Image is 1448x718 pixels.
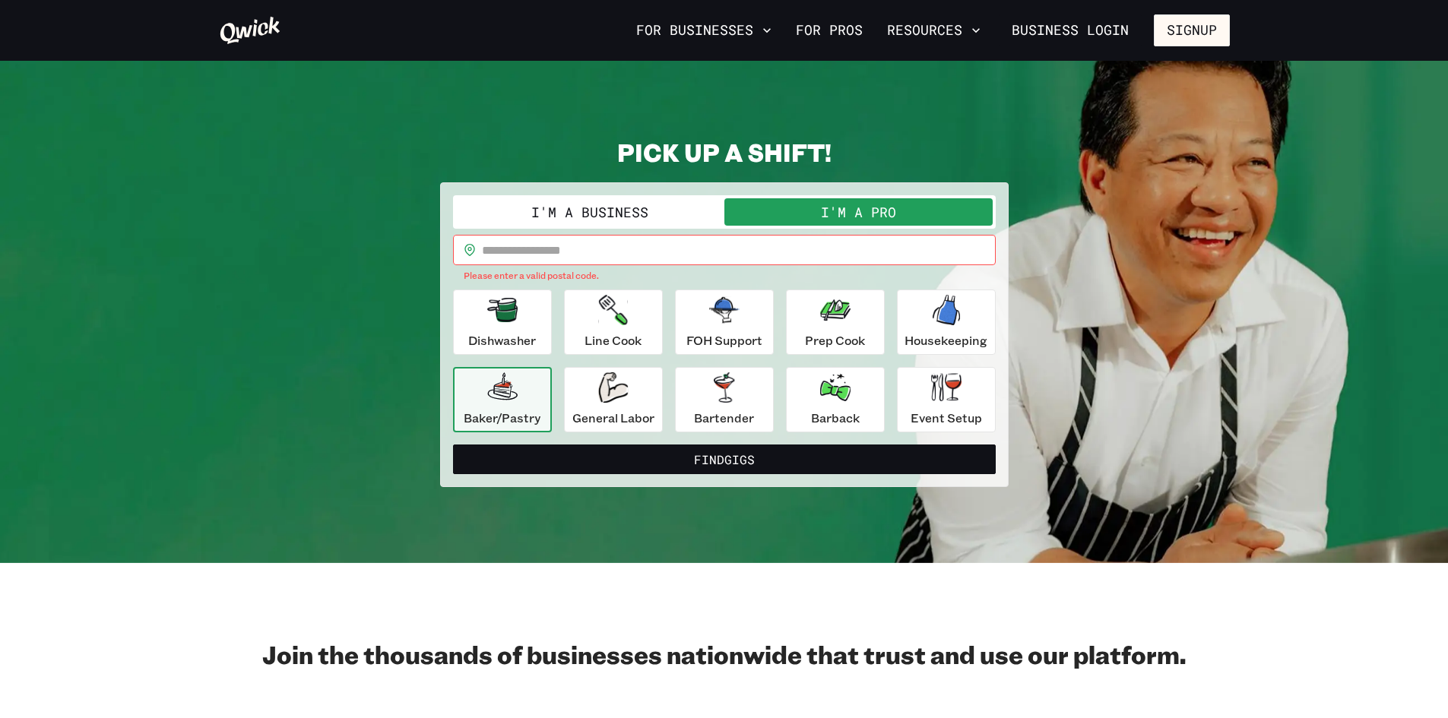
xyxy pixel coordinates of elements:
button: FOH Support [675,289,774,355]
button: Signup [1154,14,1230,46]
a: For Pros [790,17,869,43]
p: FOH Support [686,331,762,350]
button: Barback [786,367,885,432]
button: Resources [881,17,987,43]
button: Line Cook [564,289,663,355]
button: Housekeeping [897,289,996,355]
p: Dishwasher [468,331,536,350]
a: Business Login [999,14,1142,46]
p: Bartender [694,409,754,427]
p: Event Setup [911,409,982,427]
button: Event Setup [897,367,996,432]
button: For Businesses [630,17,778,43]
button: General Labor [564,367,663,432]
button: Baker/Pastry [453,367,552,432]
p: Housekeeping [905,331,987,350]
p: Please enter a valid postal code. [464,268,985,283]
button: Bartender [675,367,774,432]
p: General Labor [572,409,654,427]
button: I'm a Pro [724,198,993,226]
p: Line Cook [585,331,642,350]
p: Baker/Pastry [464,409,540,427]
button: I'm a Business [456,198,724,226]
h2: Join the thousands of businesses nationwide that trust and use our platform. [219,639,1230,669]
p: Prep Cook [805,331,865,350]
button: Prep Cook [786,289,885,355]
button: Dishwasher [453,289,552,355]
button: FindGigs [453,444,996,475]
p: Barback [811,409,860,427]
h2: PICK UP A SHIFT! [440,137,1009,167]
